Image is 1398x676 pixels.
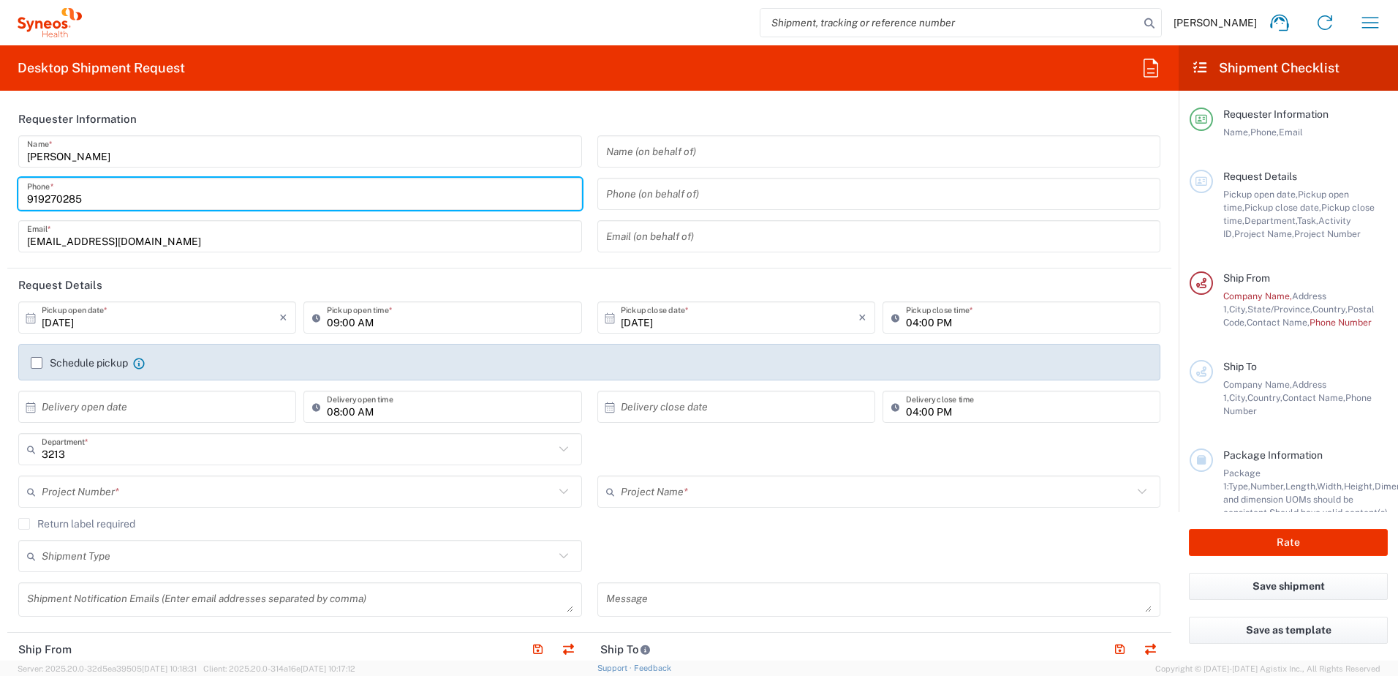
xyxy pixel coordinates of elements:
span: Contact Name, [1247,317,1310,328]
a: Feedback [634,664,671,672]
h2: Desktop Shipment Request [18,59,185,77]
h2: Ship To [600,642,651,657]
span: Type, [1228,481,1250,492]
h2: Request Details [18,278,102,293]
span: Country, [1247,392,1282,403]
h2: Requester Information [18,112,137,127]
button: Save shipment [1189,573,1388,600]
i: × [858,306,866,329]
span: Server: 2025.20.0-32d5ea39505 [18,664,197,673]
h2: Shipment Checklist [1192,59,1340,77]
span: Phone Number [1310,317,1372,328]
span: Package Information [1223,449,1323,461]
span: Request Details [1223,170,1297,182]
span: Pickup close date, [1244,202,1321,213]
span: Length, [1285,481,1317,492]
span: Company Name, [1223,290,1292,301]
button: Rate [1189,529,1388,556]
span: Client: 2025.20.0-314a16e [203,664,355,673]
span: State/Province, [1247,304,1312,315]
span: Ship From [1223,272,1270,284]
a: Support [597,664,634,672]
span: Height, [1344,481,1375,492]
span: Width, [1317,481,1344,492]
label: Schedule pickup [31,357,128,369]
span: Name, [1223,127,1250,138]
span: [PERSON_NAME] [1174,16,1257,29]
span: Country, [1312,304,1348,315]
span: Company Name, [1223,379,1292,390]
span: Project Number [1294,228,1361,239]
h2: Ship From [18,642,72,657]
span: Pickup open date, [1223,189,1298,200]
span: [DATE] 10:17:12 [301,664,355,673]
span: Task, [1297,215,1318,226]
span: City, [1229,392,1247,403]
span: Requester Information [1223,108,1329,120]
span: Project Name, [1234,228,1294,239]
i: × [279,306,287,329]
span: Phone, [1250,127,1279,138]
label: Return label required [18,518,135,530]
span: Copyright © [DATE]-[DATE] Agistix Inc., All Rights Reserved [1155,662,1380,675]
span: City, [1229,304,1247,315]
span: Package 1: [1223,467,1261,492]
button: Save as template [1189,617,1388,644]
span: [DATE] 10:18:31 [142,664,197,673]
span: Email [1279,127,1303,138]
input: Shipment, tracking or reference number [760,9,1139,37]
span: Should have valid content(s) [1269,507,1388,518]
span: Contact Name, [1282,392,1345,403]
span: Ship To [1223,361,1257,372]
span: Department, [1244,215,1297,226]
span: Number, [1250,481,1285,492]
